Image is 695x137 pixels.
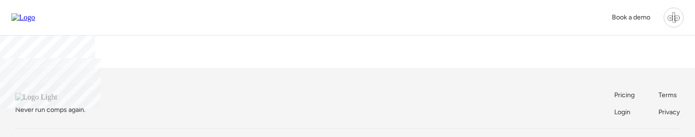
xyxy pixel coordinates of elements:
[614,108,636,117] a: Login
[658,91,680,100] a: Terms
[658,108,680,117] a: Privacy
[658,91,677,99] span: Terms
[614,108,630,116] span: Login
[11,13,35,22] img: Logo
[658,108,680,116] span: Privacy
[614,91,636,100] a: Pricing
[15,105,86,115] span: Never run comps again.
[612,13,650,21] span: Book a demo
[614,91,635,99] span: Pricing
